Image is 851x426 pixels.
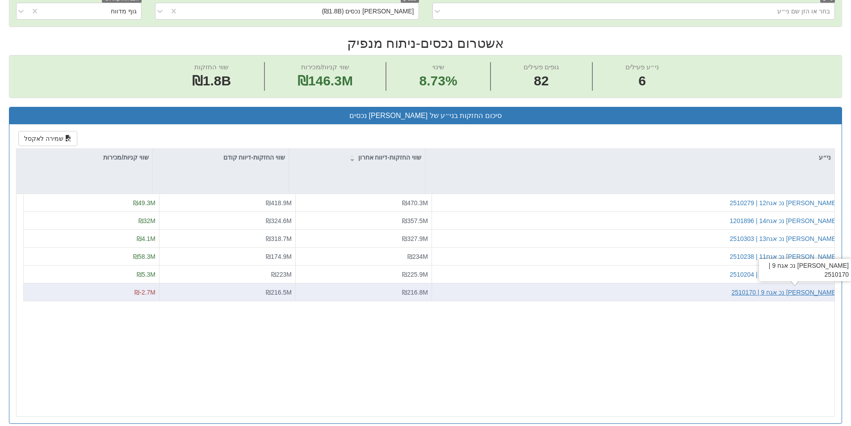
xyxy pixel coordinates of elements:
span: שווי החזקות [194,63,228,71]
span: ₪1.8B [192,73,231,88]
div: ני״ע [425,149,834,166]
button: [PERSON_NAME] נכ אגח12 | 2510279 [730,198,838,207]
span: ₪223M [271,271,292,278]
button: [PERSON_NAME] נכ אגח11 | 2510238 [730,252,838,261]
span: 8.73% [419,72,457,91]
span: ני״ע פעילים [625,63,659,71]
div: גוף מדווח [111,7,137,16]
button: [PERSON_NAME] נכ אגח 9 | 2510170 [731,288,838,297]
div: [PERSON_NAME] נכסים (₪1.8B) [322,7,414,16]
h2: אשטרום נכסים - ניתוח מנפיק [9,36,842,51]
span: גופים פעילים [524,63,559,71]
div: [PERSON_NAME] נכ אגח 9 | 2510170 [759,259,851,281]
span: ₪4.1M [137,235,155,242]
span: ₪327.9M [402,235,428,242]
div: בחר או הזן שם ני״ע [777,7,830,16]
span: שינוי [432,63,444,71]
button: [PERSON_NAME] נכ אגח10 | 2510204 [730,270,838,279]
span: ₪216.8M [402,289,428,296]
span: ₪470.3M [402,199,428,207]
span: ₪-2.7M [134,289,155,296]
span: ₪32M [138,217,155,224]
span: ₪234M [407,253,428,260]
div: שווי קניות/מכירות [17,149,152,166]
span: ₪58.3M [133,253,155,260]
button: שמירה לאקסל [18,131,77,146]
span: ₪418.9M [266,199,292,207]
span: שווי קניות/מכירות [301,63,349,71]
span: ₪216.5M [266,289,292,296]
span: ₪174.9M [266,253,292,260]
span: 82 [524,72,559,91]
span: ₪324.6M [266,217,292,224]
span: ₪357.5M [402,217,428,224]
span: ₪146.3M [298,73,353,88]
span: ₪49.3M [133,199,155,207]
span: ₪318.7M [266,235,292,242]
h3: סיכום החזקות בני״ע של [PERSON_NAME] נכסים [16,112,835,120]
span: 6 [625,72,659,91]
div: שווי החזקות-דיווח אחרון [289,149,425,166]
span: ₪225.9M [402,271,428,278]
button: [PERSON_NAME] נכ אגח14 | 1201896 [730,216,838,225]
div: שווי החזקות-דיווח קודם [153,149,289,166]
button: [PERSON_NAME] נכ אגח13 | 2510303 [730,234,838,243]
span: ₪5.3M [137,271,155,278]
